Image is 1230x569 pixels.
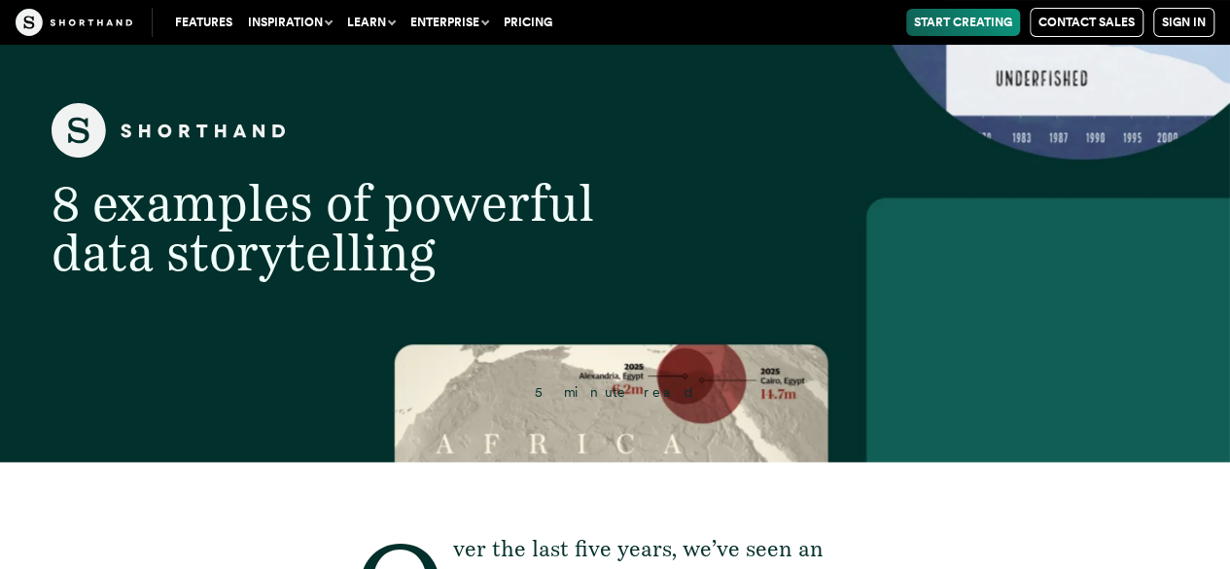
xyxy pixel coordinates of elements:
a: Start Creating [906,9,1020,36]
span: 5 minute read [534,384,695,400]
a: Pricing [496,9,560,36]
button: Learn [339,9,403,36]
a: Sign in [1153,8,1214,37]
button: Enterprise [403,9,496,36]
img: The Craft [16,9,132,36]
button: Inspiration [240,9,339,36]
a: Contact Sales [1030,8,1143,37]
a: Features [167,9,240,36]
span: 8 examples of powerful data storytelling [52,173,594,282]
